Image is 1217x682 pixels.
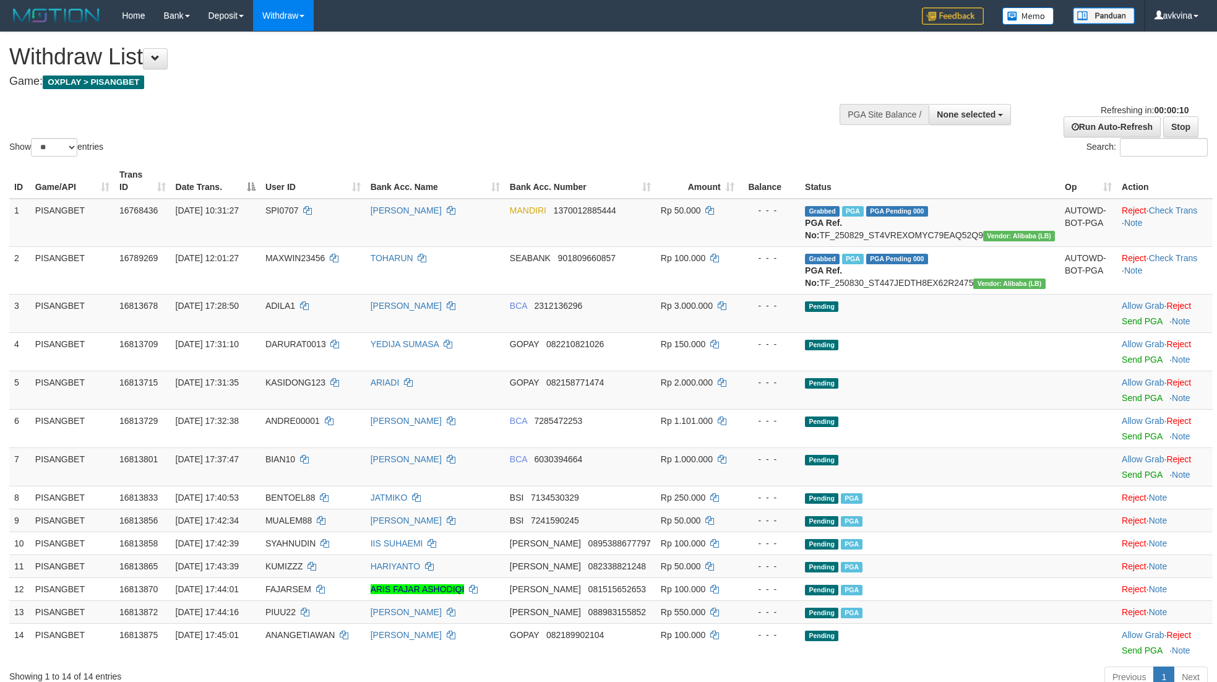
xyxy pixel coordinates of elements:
[30,246,114,294] td: PISANGBET
[510,253,551,263] span: SEABANK
[805,631,838,641] span: Pending
[1122,301,1166,311] span: ·
[842,206,864,217] span: Marked by avkyakub
[9,294,30,332] td: 3
[1122,431,1162,441] a: Send PGA
[119,205,158,215] span: 16768436
[9,409,30,447] td: 6
[1122,205,1146,215] a: Reject
[842,254,864,264] span: Marked by avksurya
[805,301,838,312] span: Pending
[744,338,795,350] div: - - -
[1166,378,1191,387] a: Reject
[30,163,114,199] th: Game/API: activate to sort column ascending
[265,454,295,464] span: BIAN10
[800,163,1060,199] th: Status
[119,378,158,387] span: 16813715
[534,416,582,426] span: Copy 7285472253 to clipboard
[937,110,996,119] span: None selected
[510,416,527,426] span: BCA
[1117,623,1213,662] td: ·
[176,301,239,311] span: [DATE] 17:28:50
[9,623,30,662] td: 14
[371,630,442,640] a: [PERSON_NAME]
[1122,538,1146,548] a: Reject
[546,339,604,349] span: Copy 082210821026 to clipboard
[558,253,616,263] span: Copy 901809660857 to clipboard
[371,205,442,215] a: [PERSON_NAME]
[1166,416,1191,426] a: Reject
[744,415,795,427] div: - - -
[119,516,158,525] span: 16813856
[9,577,30,600] td: 12
[661,378,713,387] span: Rp 2.000.000
[805,254,840,264] span: Grabbed
[30,555,114,577] td: PISANGBET
[9,509,30,532] td: 9
[1117,371,1213,409] td: ·
[265,630,335,640] span: ANANGETIAWAN
[9,486,30,509] td: 8
[1073,7,1135,24] img: panduan.png
[510,493,524,503] span: BSI
[841,516,862,527] span: Marked by avkyakub
[805,340,838,350] span: Pending
[973,278,1045,289] span: Vendor URL: https://dashboard.q2checkout.com/secure
[661,205,701,215] span: Rp 50.000
[661,454,713,464] span: Rp 1.000.000
[171,163,260,199] th: Date Trans.: activate to sort column descending
[1149,205,1198,215] a: Check Trans
[744,560,795,572] div: - - -
[1122,584,1146,594] a: Reject
[1154,105,1189,115] strong: 00:00:10
[31,138,77,157] select: Showentries
[119,416,158,426] span: 16813729
[805,206,840,217] span: Grabbed
[805,493,838,504] span: Pending
[30,486,114,509] td: PISANGBET
[1122,378,1166,387] span: ·
[841,608,862,618] span: Marked by avkedw
[265,538,316,548] span: SYAHNUDIN
[983,231,1055,241] span: Vendor URL: https://dashboard.q2checkout.com/secure
[1149,493,1168,503] a: Note
[744,491,795,504] div: - - -
[1122,416,1166,426] span: ·
[265,378,325,387] span: KASIDONG123
[510,584,581,594] span: [PERSON_NAME]
[866,206,928,217] span: PGA Pending
[1149,584,1168,594] a: Note
[371,538,423,548] a: IIS SUHAEMI
[661,607,705,617] span: Rp 550.000
[371,378,400,387] a: ARIADI
[260,163,366,199] th: User ID: activate to sort column ascending
[1101,105,1189,115] span: Refreshing in:
[119,561,158,571] span: 16813865
[1117,199,1213,247] td: · ·
[510,378,539,387] span: GOPAY
[1172,316,1190,326] a: Note
[1122,561,1146,571] a: Reject
[840,104,929,125] div: PGA Site Balance /
[588,538,651,548] span: Copy 0895388677797 to clipboard
[510,301,527,311] span: BCA
[1122,339,1166,349] span: ·
[1122,301,1164,311] a: Allow Grab
[546,378,604,387] span: Copy 082158771474 to clipboard
[9,199,30,247] td: 1
[371,516,442,525] a: [PERSON_NAME]
[805,539,838,550] span: Pending
[1124,265,1143,275] a: Note
[1124,218,1143,228] a: Note
[1117,447,1213,486] td: ·
[1060,199,1117,247] td: AUTOWD-BOT-PGA
[805,378,838,389] span: Pending
[922,7,984,25] img: Feedback.jpg
[371,301,442,311] a: [PERSON_NAME]
[866,254,928,264] span: PGA Pending
[119,253,158,263] span: 16789269
[30,371,114,409] td: PISANGBET
[588,607,646,617] span: Copy 088983155852 to clipboard
[1122,516,1146,525] a: Reject
[366,163,505,199] th: Bank Acc. Name: activate to sort column ascending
